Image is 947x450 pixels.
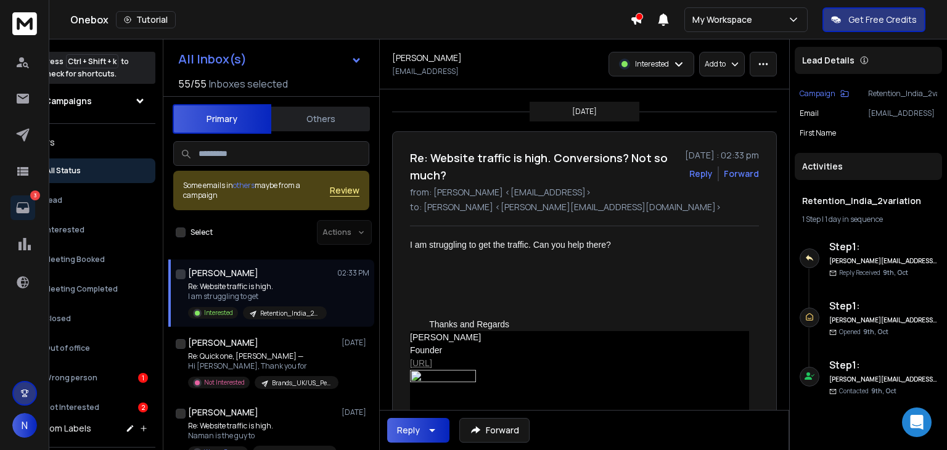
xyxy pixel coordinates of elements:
[868,89,937,99] p: Retention_India_2variation
[188,431,336,441] p: Naman is the guy to
[22,158,155,183] button: All Status
[209,76,288,91] h3: Inboxes selected
[44,373,97,383] p: Wrong person
[822,7,925,32] button: Get Free Credits
[883,268,908,277] span: 9th, Oct
[173,104,271,134] button: Primary
[863,327,888,336] span: 9th, Oct
[330,184,359,197] button: Review
[802,195,935,207] h1: Retention_India_2variation
[692,14,757,26] p: My Workspace
[116,11,176,28] button: Tutorial
[44,314,71,324] p: Closed
[397,424,420,436] div: Reply
[44,255,105,264] p: Meeting Booked
[188,337,258,349] h1: [PERSON_NAME]
[848,14,917,26] p: Get Free Credits
[825,214,883,224] span: 1 day in sequence
[188,421,336,431] p: Re: Website traffic is high.
[800,128,836,138] p: First Name
[800,108,819,118] p: Email
[724,168,759,180] div: Forward
[800,89,835,99] p: Campaign
[829,298,937,313] h6: Step 1 :
[46,166,81,176] p: All Status
[168,47,372,72] button: All Inbox(s)
[44,195,62,205] p: Lead
[342,407,369,417] p: [DATE]
[12,413,37,438] button: N
[44,225,84,235] p: Interested
[188,351,336,361] p: Re: Quick one, [PERSON_NAME] —
[22,336,155,361] button: Out of office
[138,373,148,383] div: 1
[66,54,118,68] span: Ctrl + Shift + k
[410,149,678,184] h1: Re: Website traffic is high. Conversions? Not so much?
[410,331,749,357] div: [PERSON_NAME] Founder
[260,309,319,318] p: Retention_India_2variation
[689,168,713,180] button: Reply
[795,153,942,180] div: Activities
[44,343,90,353] p: Out of office
[22,395,155,420] button: Not Interested2
[829,358,937,372] h6: Step 1 :
[839,387,896,396] p: Contacted
[685,149,759,162] p: [DATE] : 02:33 pm
[410,358,432,368] a: [URL]
[839,327,888,337] p: Opened
[410,186,759,198] p: from: [PERSON_NAME] <[EMAIL_ADDRESS]>
[42,55,129,80] p: Press to check for shortcuts.
[271,105,370,133] button: Others
[22,247,155,272] button: Meeting Booked
[802,215,935,224] div: |
[22,218,155,242] button: Interested
[839,268,908,277] p: Reply Received
[868,108,937,118] p: [EMAIL_ADDRESS]
[138,403,148,412] div: 2
[178,53,247,65] h1: All Inbox(s)
[342,338,369,348] p: [DATE]
[32,95,92,107] h1: All Campaigns
[902,407,932,437] div: Open Intercom Messenger
[30,190,40,200] p: 3
[70,11,630,28] div: Onebox
[829,375,937,384] h6: [PERSON_NAME][EMAIL_ADDRESS][DOMAIN_NAME]
[22,188,155,213] button: Lead
[871,387,896,395] span: 9th, Oct
[10,195,35,220] a: 3
[705,59,726,69] p: Add to
[30,422,91,435] h3: Custom Labels
[44,284,118,294] p: Meeting Completed
[204,378,245,387] p: Not Interested
[44,403,99,412] p: Not Interested
[800,89,849,99] button: Campaign
[233,180,255,190] span: others
[22,89,155,113] button: All Campaigns
[410,201,759,213] p: to: [PERSON_NAME] <[PERSON_NAME][EMAIL_ADDRESS][DOMAIN_NAME]>
[392,52,462,64] h1: [PERSON_NAME]
[22,366,155,390] button: Wrong person1
[387,418,449,443] button: Reply
[178,76,207,91] span: 55 / 55
[635,59,669,69] p: Interested
[392,67,459,76] p: [EMAIL_ADDRESS]
[22,306,155,331] button: Closed
[22,134,155,151] h3: Filters
[829,239,937,254] h6: Step 1 :
[272,378,331,388] p: Brands_UK/US_Performance-marketing
[183,181,330,200] div: Some emails in maybe from a campaign
[572,107,597,117] p: [DATE]
[188,406,258,419] h1: [PERSON_NAME]
[802,54,855,67] p: Lead Details
[802,214,821,224] span: 1 Step
[22,277,155,301] button: Meeting Completed
[204,308,233,317] p: Interested
[191,227,213,237] label: Select
[429,319,509,329] span: Thanks and Regards
[188,267,258,279] h1: [PERSON_NAME]
[410,239,749,252] div: I am struggling to get the traffic. Can you help there?
[829,316,937,325] h6: [PERSON_NAME][EMAIL_ADDRESS][DOMAIN_NAME]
